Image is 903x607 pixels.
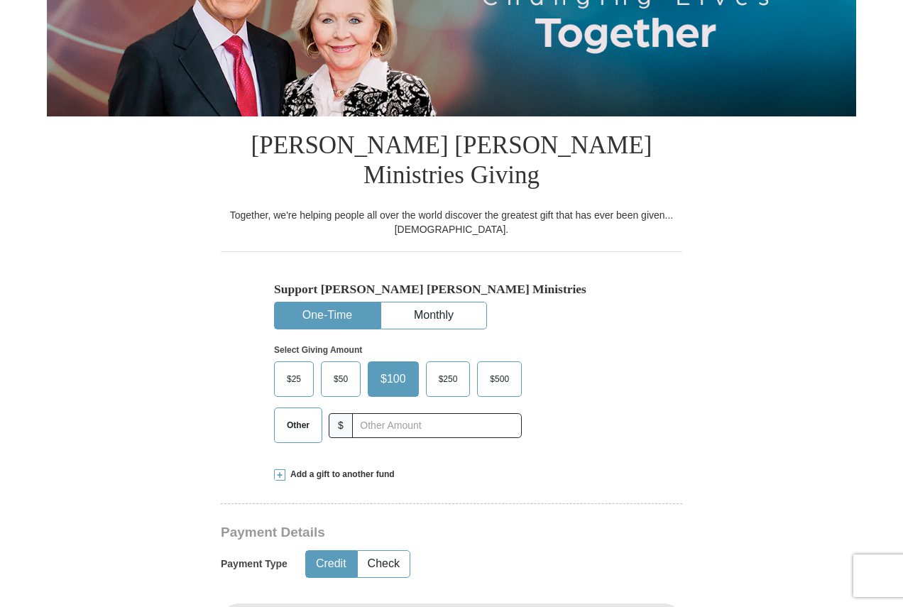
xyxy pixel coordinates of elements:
[221,208,682,236] div: Together, we're helping people all over the world discover the greatest gift that has ever been g...
[221,525,583,541] h3: Payment Details
[280,415,317,436] span: Other
[280,368,308,390] span: $25
[275,302,380,329] button: One-Time
[373,368,413,390] span: $100
[221,116,682,208] h1: [PERSON_NAME] [PERSON_NAME] Ministries Giving
[381,302,486,329] button: Monthly
[327,368,355,390] span: $50
[306,551,356,577] button: Credit
[432,368,465,390] span: $250
[483,368,516,390] span: $500
[274,345,362,355] strong: Select Giving Amount
[221,558,288,570] h5: Payment Type
[352,413,522,438] input: Other Amount
[285,469,395,481] span: Add a gift to another fund
[358,551,410,577] button: Check
[329,413,353,438] span: $
[274,282,629,297] h5: Support [PERSON_NAME] [PERSON_NAME] Ministries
